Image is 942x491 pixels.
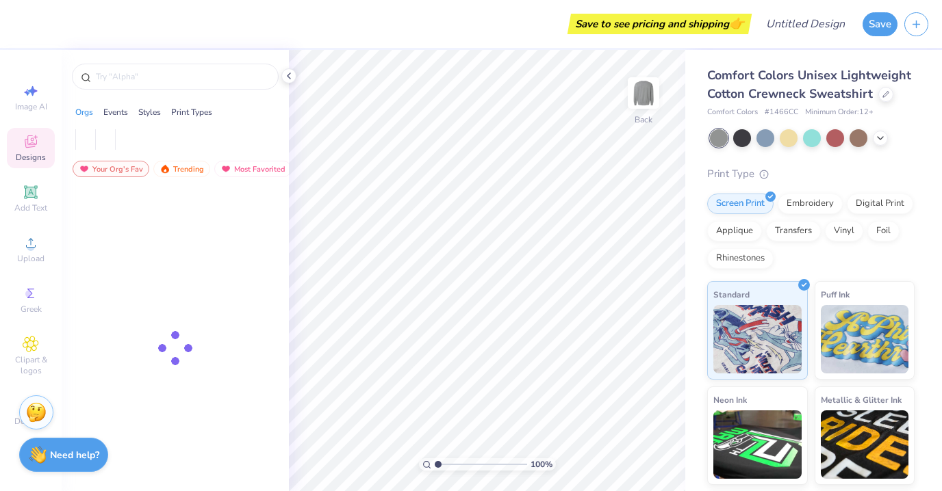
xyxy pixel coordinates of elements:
img: most_fav.gif [79,164,90,174]
span: Comfort Colors [707,107,758,118]
span: Metallic & Glitter Ink [821,393,902,407]
img: trending.gif [160,164,170,174]
div: Rhinestones [707,248,774,269]
div: Trending [153,161,210,177]
img: Puff Ink [821,305,909,373]
div: Embroidery [778,194,843,214]
strong: Need help? [50,449,99,462]
span: Minimum Order: 12 + [805,107,874,118]
div: Most Favorited [214,161,292,177]
img: Back [630,79,657,107]
div: Vinyl [825,221,863,241]
span: Comfort Colors Unisex Lightweight Cotton Crewneck Sweatshirt [707,67,911,102]
div: Screen Print [707,194,774,214]
span: Puff Ink [821,287,850,302]
span: Decorate [14,416,47,427]
span: 100 % [531,458,552,470]
img: most_fav.gif [220,164,231,174]
img: Metallic & Glitter Ink [821,410,909,479]
div: Back [635,114,652,126]
img: Standard [713,305,802,373]
span: Upload [17,253,44,264]
button: Save [863,12,898,36]
img: Neon Ink [713,410,802,479]
div: Orgs [75,106,93,118]
div: Styles [138,106,161,118]
div: Print Type [707,166,915,182]
div: Digital Print [847,194,913,214]
span: Add Text [14,202,47,213]
input: Try "Alpha" [94,70,270,83]
div: Applique [707,221,762,241]
span: Greek [21,304,42,315]
span: Neon Ink [713,393,747,407]
input: Untitled Design [755,10,856,38]
div: Foil [867,221,900,241]
span: 👉 [729,15,744,31]
span: Clipart & logos [7,354,55,376]
div: Save to see pricing and shipping [571,14,748,34]
div: Transfers [766,221,821,241]
div: Your Org's Fav [73,161,149,177]
div: Print Types [171,106,212,118]
span: Image AI [15,101,47,112]
span: # 1466CC [765,107,798,118]
span: Designs [16,152,46,163]
span: Standard [713,287,750,302]
div: Events [103,106,128,118]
